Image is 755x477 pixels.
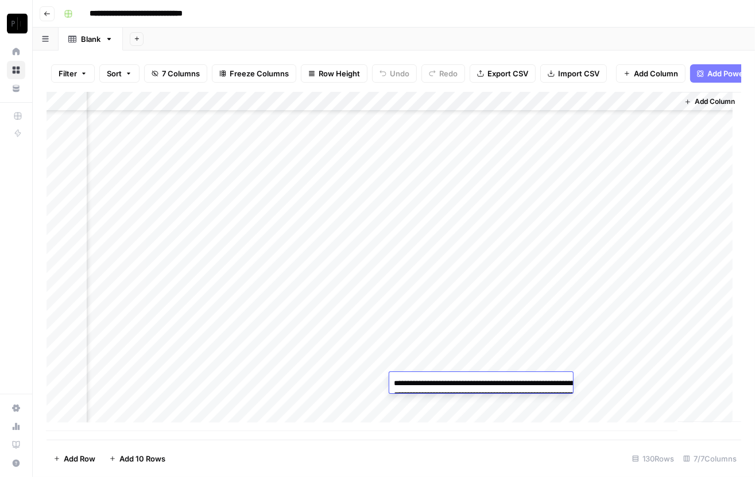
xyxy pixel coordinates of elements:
[679,449,741,468] div: 7/7 Columns
[7,13,28,34] img: Paragon Intel - Copyediting Logo
[680,94,739,109] button: Add Column
[487,68,528,79] span: Export CSV
[7,79,25,98] a: Your Data
[7,9,25,38] button: Workspace: Paragon Intel - Copyediting
[319,68,360,79] span: Row Height
[7,42,25,61] a: Home
[102,449,172,468] button: Add 10 Rows
[372,64,417,83] button: Undo
[230,68,289,79] span: Freeze Columns
[7,417,25,436] a: Usage
[212,64,296,83] button: Freeze Columns
[301,64,367,83] button: Row Height
[119,453,165,464] span: Add 10 Rows
[695,96,735,107] span: Add Column
[51,64,95,83] button: Filter
[470,64,536,83] button: Export CSV
[99,64,140,83] button: Sort
[421,64,465,83] button: Redo
[81,33,100,45] div: Blank
[634,68,678,79] span: Add Column
[7,436,25,454] a: Learning Hub
[7,399,25,417] a: Settings
[144,64,207,83] button: 7 Columns
[540,64,607,83] button: Import CSV
[47,449,102,468] button: Add Row
[616,64,686,83] button: Add Column
[59,68,77,79] span: Filter
[162,68,200,79] span: 7 Columns
[390,68,409,79] span: Undo
[64,453,95,464] span: Add Row
[59,28,123,51] a: Blank
[628,449,679,468] div: 130 Rows
[7,61,25,79] a: Browse
[7,454,25,472] button: Help + Support
[107,68,122,79] span: Sort
[439,68,458,79] span: Redo
[558,68,599,79] span: Import CSV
